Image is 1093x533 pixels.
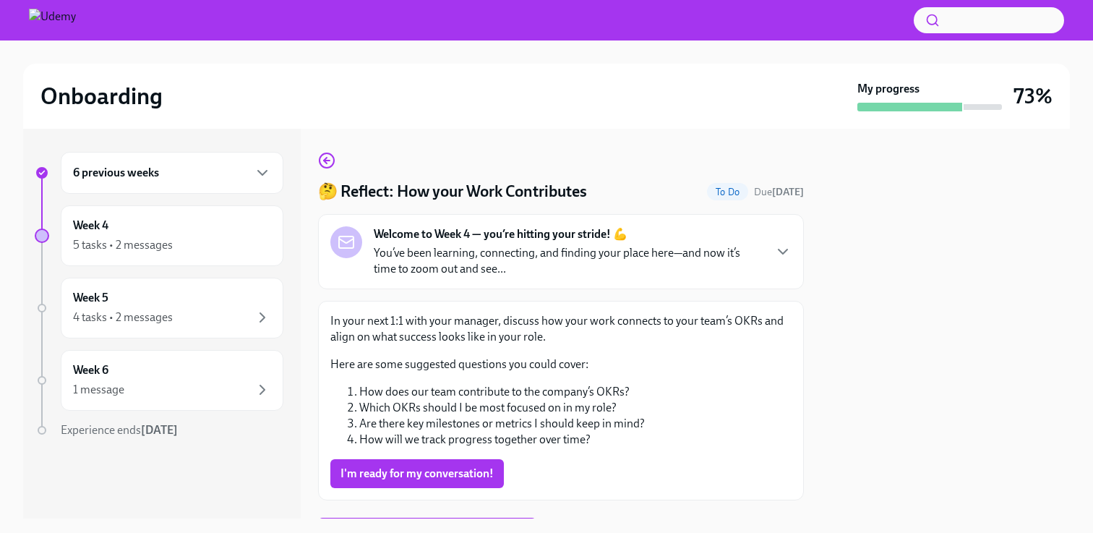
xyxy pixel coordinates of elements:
span: I'm ready for my conversation! [340,466,494,481]
strong: [DATE] [141,423,178,437]
h6: 6 previous weeks [73,165,159,181]
div: 1 message [73,382,124,398]
h2: Onboarding [40,82,163,111]
h6: Week 6 [73,362,108,378]
h3: 73% [1013,83,1053,109]
p: Here are some suggested questions you could cover: [330,357,792,372]
span: August 23rd, 2025 11:00 [754,185,804,199]
span: Experience ends [61,423,178,437]
li: How does our team contribute to the company’s OKRs? [359,384,792,400]
span: Due [754,186,804,198]
div: 4 tasks • 2 messages [73,310,173,325]
button: I'm ready for my conversation! [330,459,504,488]
p: You’ve been learning, connecting, and finding your place here—and now it’s time to zoom out and s... [374,245,763,277]
p: In your next 1:1 with your manager, discuss how your work connects to your team’s OKRs and align ... [330,313,792,345]
strong: Welcome to Week 4 — you’re hitting your stride! 💪 [374,226,627,242]
span: To Do [707,187,748,197]
a: Week 61 message [35,350,283,411]
h6: Week 5 [73,290,108,306]
div: 6 previous weeks [61,152,283,194]
h4: 🤔 Reflect: How your Work Contributes [318,181,587,202]
h6: Week 4 [73,218,108,234]
strong: [DATE] [772,186,804,198]
img: Udemy [29,9,76,32]
li: Are there key milestones or metrics I should keep in mind? [359,416,792,432]
li: How will we track progress together over time? [359,432,792,448]
div: 5 tasks • 2 messages [73,237,173,253]
li: Which OKRs should I be most focused on in my role? [359,400,792,416]
strong: My progress [857,81,920,97]
a: Week 45 tasks • 2 messages [35,205,283,266]
a: Week 54 tasks • 2 messages [35,278,283,338]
